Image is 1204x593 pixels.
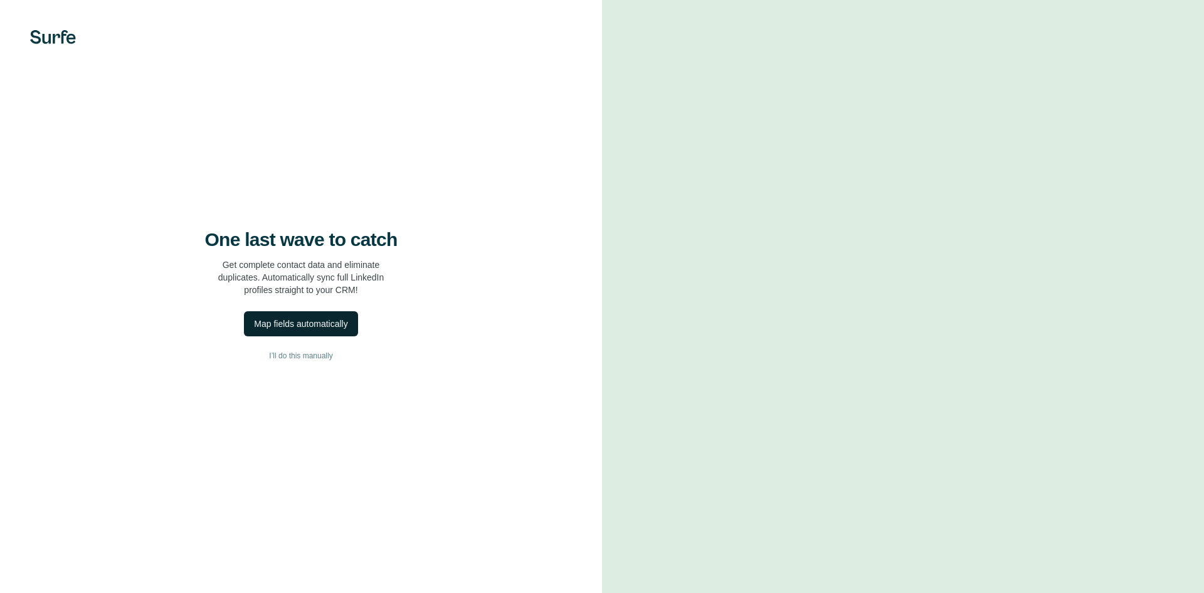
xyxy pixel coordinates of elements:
img: Surfe's logo [30,30,76,44]
div: Map fields automatically [254,318,347,330]
button: I’ll do this manually [25,346,577,365]
span: I’ll do this manually [269,350,332,361]
h4: One last wave to catch [205,228,398,251]
p: Get complete contact data and eliminate duplicates. Automatically sync full LinkedIn profiles str... [218,259,384,296]
button: Map fields automatically [244,311,357,336]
